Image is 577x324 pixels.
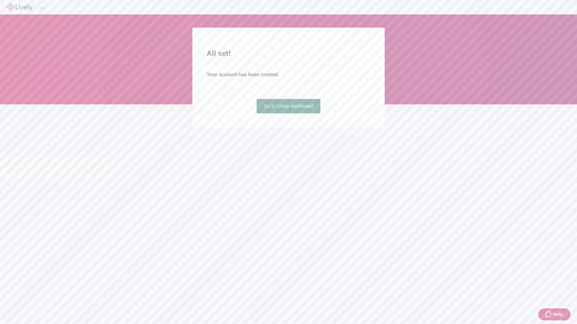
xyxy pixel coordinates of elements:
[538,308,570,320] button: Zendesk support iconHelp
[40,7,44,9] button: Log out
[553,311,563,318] span: Help
[207,48,370,59] h2: All set!
[7,4,32,11] img: Lively
[257,99,321,113] a: Go to Lively dashboard
[545,311,553,318] svg: Zendesk support icon
[207,71,370,78] h4: Your account has been created.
